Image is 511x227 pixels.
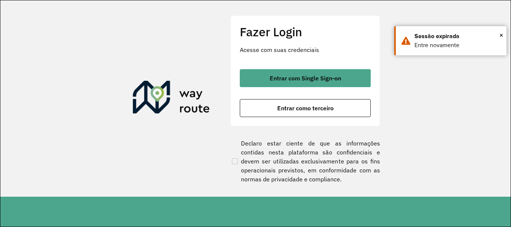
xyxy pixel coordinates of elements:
span: × [499,30,503,41]
h2: Fazer Login [240,25,371,39]
button: Close [499,30,503,41]
button: button [240,69,371,87]
div: Entre novamente [414,41,501,50]
img: Roteirizador AmbevTech [133,81,210,117]
span: Entrar com Single Sign-on [270,75,341,81]
div: Sessão expirada [414,32,501,41]
span: Entrar como terceiro [277,105,334,111]
label: Declaro estar ciente de que as informações contidas nesta plataforma são confidenciais e devem se... [230,139,380,184]
p: Acesse com suas credenciais [240,45,371,54]
button: button [240,99,371,117]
